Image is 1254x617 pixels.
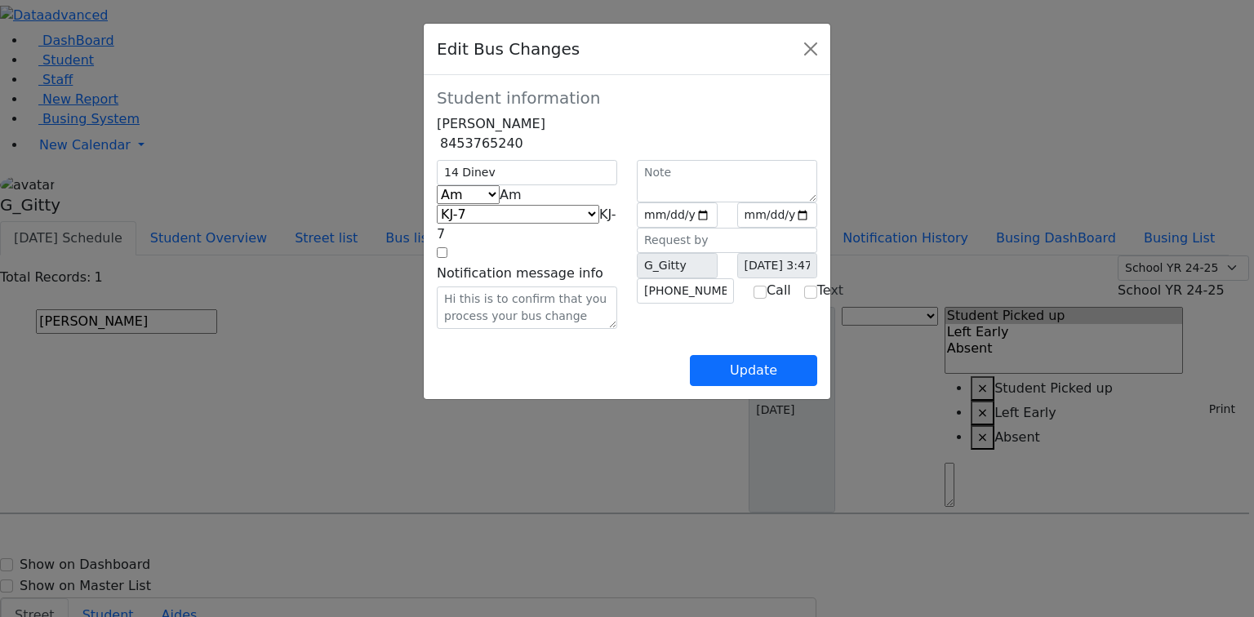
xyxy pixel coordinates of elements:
[637,228,817,253] input: Request by
[767,281,791,300] label: Call
[637,202,718,228] input: Start date
[437,37,580,61] h5: Edit Bus Changes
[637,253,718,278] input: Created by user
[737,253,818,278] input: Created at
[440,135,523,151] span: 8453765240
[437,160,617,185] input: Address
[737,202,818,228] input: End date
[437,116,545,131] span: [PERSON_NAME]
[690,355,817,386] button: Update
[437,264,603,283] label: Notification message info
[798,36,824,62] button: Close
[500,187,522,202] span: Am
[817,281,843,300] label: Text
[437,88,817,108] h5: Student information
[637,278,734,304] input: Phone number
